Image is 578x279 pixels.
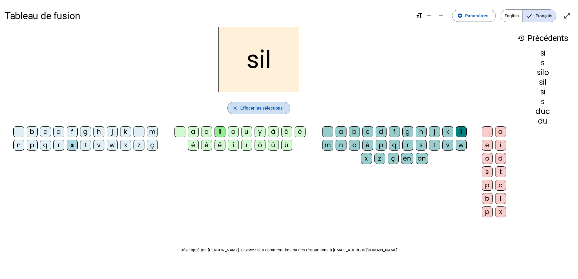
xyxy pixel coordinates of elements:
div: t [429,140,440,151]
h2: sil [218,27,299,92]
button: Augmenter la taille de la police [423,10,435,22]
div: l [495,193,506,204]
div: n [13,140,24,151]
mat-icon: add [425,12,433,19]
div: h [416,126,427,137]
div: a [495,126,506,137]
div: d [376,126,387,137]
div: à [268,126,279,137]
div: p [482,180,493,191]
div: p [27,140,38,151]
div: d [495,153,506,164]
div: o [349,140,360,151]
div: ç [388,153,399,164]
span: Français [523,10,556,22]
div: ô [255,140,265,151]
div: si [518,49,568,57]
div: c [362,126,373,137]
p: Développé par [PERSON_NAME]. Envoyez des commentaires ou des rétroactions à [EMAIL_ADDRESS][DOMAI... [5,247,573,254]
div: ê [201,140,212,151]
div: i [215,126,225,137]
div: v [442,140,453,151]
div: o [482,153,493,164]
div: x [120,140,131,151]
div: c [495,180,506,191]
div: g [402,126,413,137]
div: b [27,126,38,137]
mat-icon: remove [438,12,445,19]
span: English [501,10,522,22]
h3: Précédents [518,32,568,45]
div: p [482,206,493,217]
div: d [53,126,64,137]
div: r [402,140,413,151]
div: f [67,126,78,137]
div: s [67,140,78,151]
div: en [401,153,413,164]
div: é [188,140,199,151]
div: s [518,59,568,66]
div: g [80,126,91,137]
div: t [80,140,91,151]
div: b [482,193,493,204]
div: w [456,140,467,151]
div: s [416,140,427,151]
div: silo [518,69,568,76]
div: q [389,140,400,151]
div: ë [215,140,225,151]
div: a [336,126,346,137]
div: f [389,126,400,137]
div: o [228,126,239,137]
span: Effacer les sélections [240,104,282,112]
mat-button-toggle-group: Language selection [501,9,556,22]
div: x [361,153,372,164]
div: e [201,126,212,137]
div: x [495,206,506,217]
div: z [134,140,144,151]
div: l [134,126,144,137]
div: k [442,126,453,137]
div: h [93,126,104,137]
button: Effacer les sélections [227,102,290,114]
mat-icon: history [518,35,525,42]
div: m [322,140,333,151]
div: w [107,140,118,151]
div: p [376,140,387,151]
div: j [107,126,118,137]
div: é [362,140,373,151]
div: on [416,153,428,164]
div: ç [147,140,158,151]
div: q [40,140,51,151]
div: t [495,166,506,177]
div: i [495,140,506,151]
h1: Tableau de fusion [5,6,411,26]
mat-icon: open_in_full [563,12,571,19]
mat-icon: settings [457,13,463,19]
div: y [255,126,265,137]
div: sil [518,79,568,86]
div: du [518,117,568,125]
div: r [53,140,64,151]
div: k [120,126,131,137]
mat-icon: format_size [416,12,423,19]
div: j [429,126,440,137]
div: û [268,140,279,151]
div: s [518,98,568,105]
div: m [147,126,158,137]
div: a [188,126,199,137]
div: l [456,126,467,137]
div: duc [518,108,568,115]
div: î [228,140,239,151]
button: Paramètres [452,10,496,22]
div: z [374,153,385,164]
mat-icon: close [232,105,238,111]
div: ü [281,140,292,151]
div: e [482,140,493,151]
div: b [349,126,360,137]
div: v [93,140,104,151]
div: â [281,126,292,137]
div: n [336,140,346,151]
span: Paramètres [465,12,488,19]
div: è [295,126,306,137]
button: Entrer en plein écran [561,10,573,22]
